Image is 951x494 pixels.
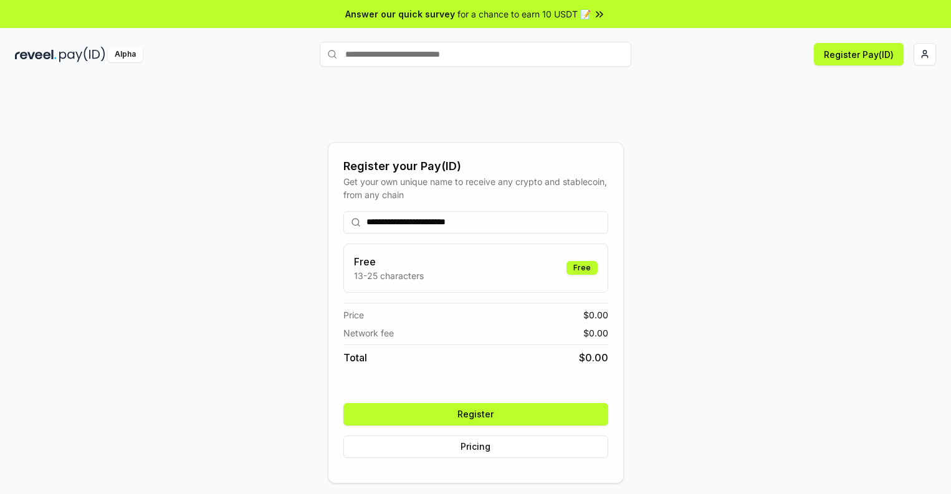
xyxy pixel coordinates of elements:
[579,350,608,365] span: $ 0.00
[354,269,424,282] p: 13-25 characters
[583,308,608,321] span: $ 0.00
[343,175,608,201] div: Get your own unique name to receive any crypto and stablecoin, from any chain
[343,435,608,458] button: Pricing
[15,47,57,62] img: reveel_dark
[457,7,591,21] span: for a chance to earn 10 USDT 📝
[566,261,598,275] div: Free
[814,43,904,65] button: Register Pay(ID)
[343,308,364,321] span: Price
[583,326,608,340] span: $ 0.00
[108,47,143,62] div: Alpha
[343,326,394,340] span: Network fee
[343,403,608,425] button: Register
[343,158,608,175] div: Register your Pay(ID)
[345,7,455,21] span: Answer our quick survey
[59,47,105,62] img: pay_id
[354,254,424,269] h3: Free
[343,350,367,365] span: Total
